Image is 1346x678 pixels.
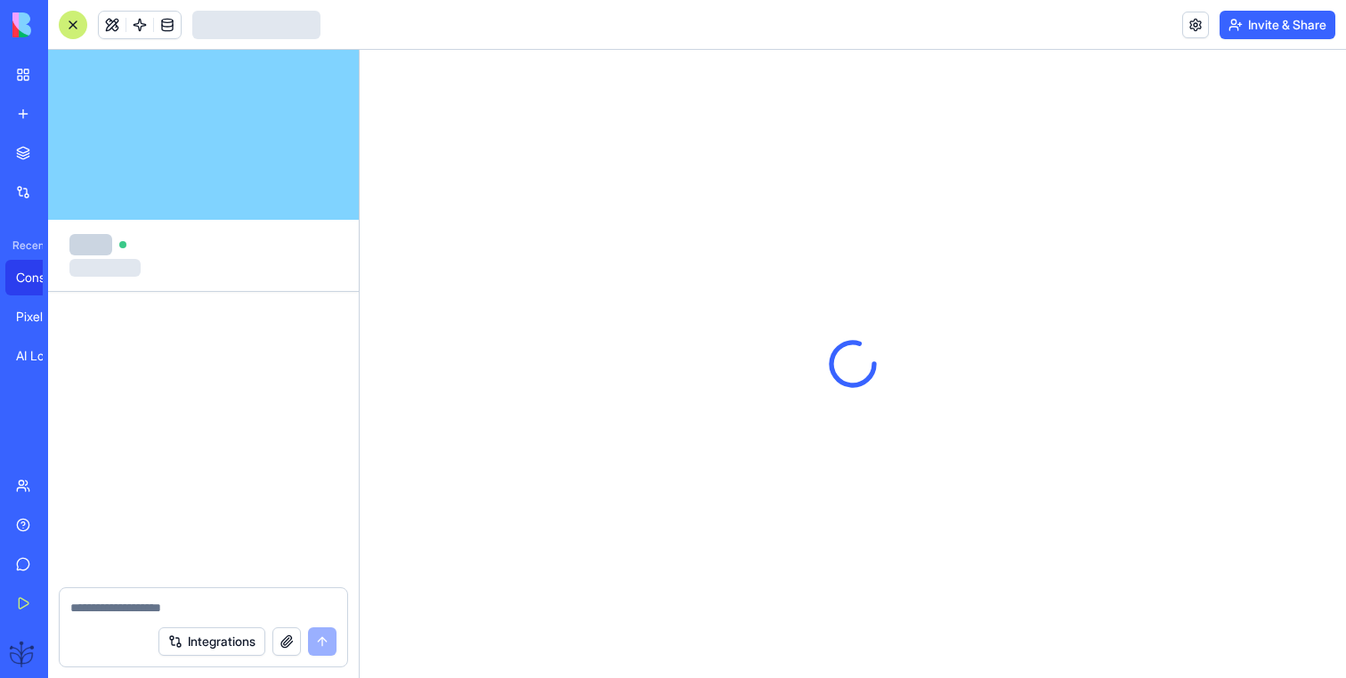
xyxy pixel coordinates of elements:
div: AI Logo Generator [16,347,66,365]
span: Recent [5,238,43,253]
img: ACg8ocJXc4biGNmL-6_84M9niqKohncbsBQNEji79DO8k46BE60Re2nP=s96-c [9,639,37,667]
a: AI Logo Generator [5,338,77,374]
button: Invite & Share [1220,11,1335,39]
button: Integrations [158,627,265,656]
a: Construction Estimating Pro [5,260,77,295]
div: PixelCraft Studio [16,308,66,326]
img: logo [12,12,123,37]
div: Construction Estimating Pro [16,269,66,287]
a: PixelCraft Studio [5,299,77,335]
